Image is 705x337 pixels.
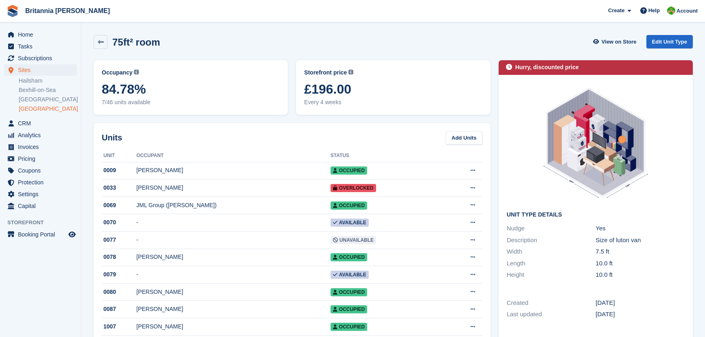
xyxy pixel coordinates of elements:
[18,177,67,188] span: Protection
[67,230,77,239] a: Preview store
[507,224,596,233] div: Nudge
[18,118,67,129] span: CRM
[304,82,482,96] span: £196.00
[596,247,685,256] div: 7.5 ft
[667,7,675,15] img: Wendy Thorp
[18,229,67,240] span: Booking Portal
[102,68,132,77] span: Occupancy
[331,201,367,210] span: Occupied
[18,165,67,176] span: Coupons
[507,247,596,256] div: Width
[348,70,353,74] img: icon-info-grey-7440780725fd019a000dd9b08b2336e03edf1995a4989e88bcd33f0948082b44.svg
[4,53,77,64] a: menu
[136,214,331,232] td: -
[4,118,77,129] a: menu
[136,232,331,249] td: -
[102,305,136,313] div: 0087
[102,270,136,279] div: 0079
[507,212,685,218] h2: Unit Type details
[535,83,656,205] img: 75FY.png
[136,288,331,296] div: [PERSON_NAME]
[102,149,136,162] th: Unit
[102,166,136,175] div: 0009
[4,165,77,176] a: menu
[102,218,136,227] div: 0070
[102,201,136,210] div: 0069
[677,7,698,15] span: Account
[18,53,67,64] span: Subscriptions
[331,236,376,244] span: Unavailable
[19,86,77,94] a: Bexhill-on-Sea
[507,259,596,268] div: Length
[102,131,122,144] h2: Units
[19,105,77,113] a: [GEOGRAPHIC_DATA]
[7,219,81,227] span: Storefront
[331,219,369,227] span: Available
[4,200,77,212] a: menu
[136,166,331,175] div: [PERSON_NAME]
[102,98,280,107] span: 7/46 units available
[112,37,160,48] h2: 75ft² room
[102,322,136,331] div: 1007
[608,7,624,15] span: Create
[19,77,77,85] a: Hailsham
[331,323,367,331] span: Occupied
[596,298,685,308] div: [DATE]
[4,229,77,240] a: menu
[18,200,67,212] span: Capital
[515,63,579,72] div: Hurry, discounted price
[102,253,136,261] div: 0078
[507,270,596,280] div: Height
[304,98,482,107] span: Every 4 weeks
[4,153,77,164] a: menu
[18,41,67,52] span: Tasks
[102,82,280,96] span: 84.78%
[592,35,640,48] a: View on Store
[4,141,77,153] a: menu
[4,64,77,76] a: menu
[602,38,637,46] span: View on Store
[331,271,369,279] span: Available
[134,70,139,74] img: icon-info-grey-7440780725fd019a000dd9b08b2336e03edf1995a4989e88bcd33f0948082b44.svg
[446,131,482,144] a: Add Units
[18,64,67,76] span: Sites
[4,41,77,52] a: menu
[596,270,685,280] div: 10.0 ft
[596,259,685,268] div: 10.0 ft
[331,166,367,175] span: Occupied
[4,188,77,200] a: menu
[136,184,331,192] div: [PERSON_NAME]
[18,129,67,141] span: Analytics
[331,253,367,261] span: Occupied
[136,253,331,261] div: [PERSON_NAME]
[331,184,376,192] span: Overlocked
[331,305,367,313] span: Occupied
[136,305,331,313] div: [PERSON_NAME]
[7,5,19,17] img: stora-icon-8386f47178a22dfd0bd8f6a31ec36ba5ce8667c1dd55bd0f319d3a0aa187defe.svg
[102,236,136,244] div: 0077
[331,288,367,296] span: Occupied
[596,310,685,319] div: [DATE]
[18,141,67,153] span: Invoices
[136,201,331,210] div: JML Group ([PERSON_NAME])
[136,149,331,162] th: Occupant
[18,29,67,40] span: Home
[507,298,596,308] div: Created
[102,184,136,192] div: 0033
[646,35,693,48] a: Edit Unit Type
[4,129,77,141] a: menu
[507,236,596,245] div: Description
[136,266,331,284] td: -
[507,310,596,319] div: Last updated
[4,29,77,40] a: menu
[331,149,441,162] th: Status
[102,288,136,296] div: 0080
[19,96,77,103] a: [GEOGRAPHIC_DATA]
[596,224,685,233] div: Yes
[4,177,77,188] a: menu
[136,322,331,331] div: [PERSON_NAME]
[648,7,660,15] span: Help
[22,4,113,18] a: Britannia [PERSON_NAME]
[18,153,67,164] span: Pricing
[596,236,685,245] div: Size of luton van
